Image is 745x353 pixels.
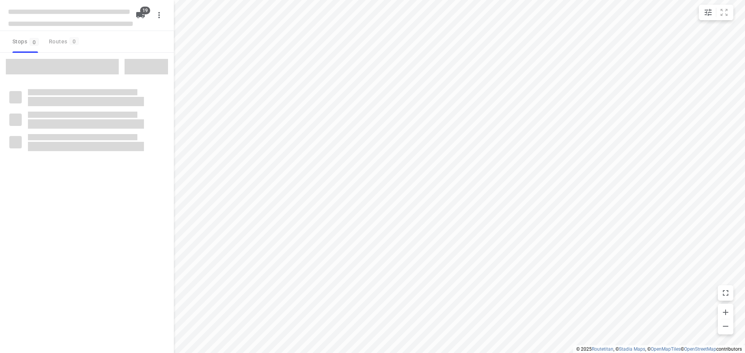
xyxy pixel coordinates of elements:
[684,346,716,352] a: OpenStreetMap
[619,346,645,352] a: Stadia Maps
[699,5,733,20] div: small contained button group
[592,346,613,352] a: Routetitan
[651,346,681,352] a: OpenMapTiles
[576,346,742,352] li: © 2025 , © , © © contributors
[700,5,716,20] button: Map settings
